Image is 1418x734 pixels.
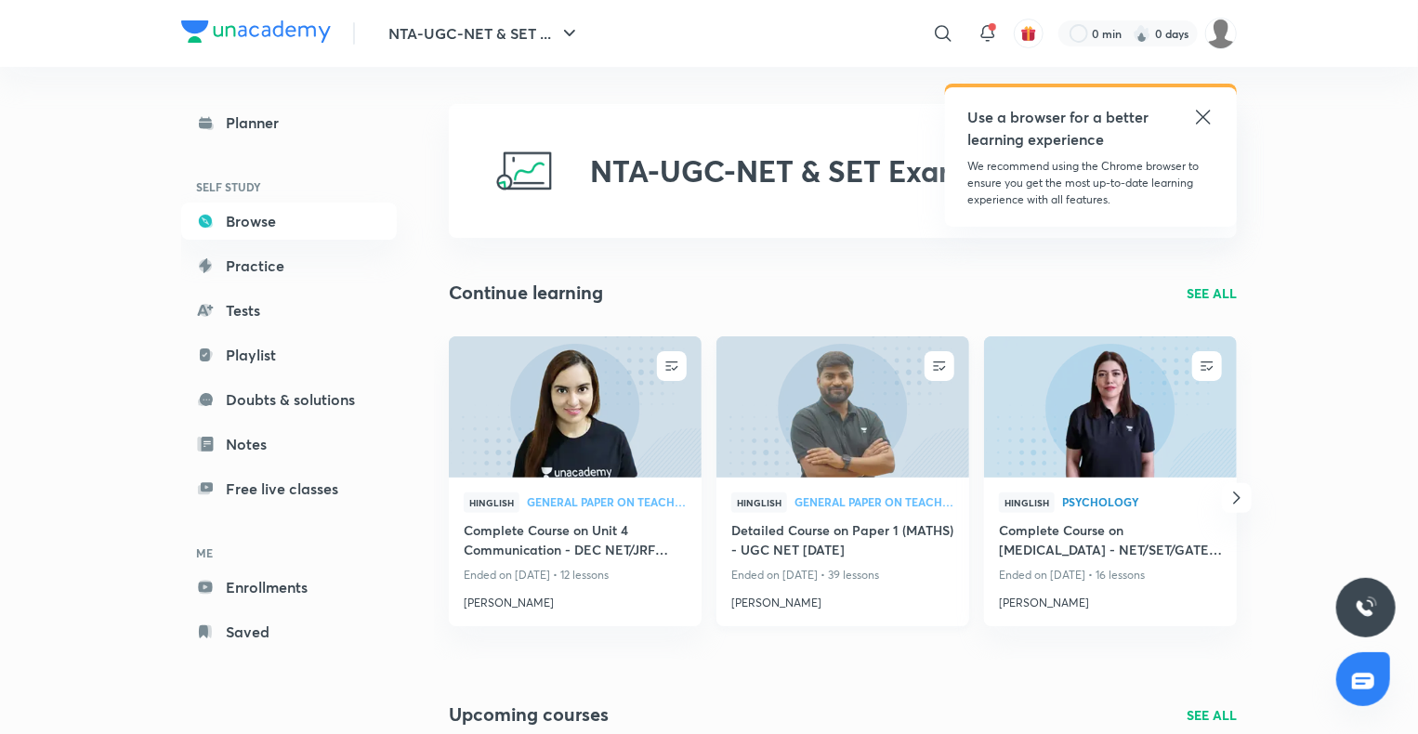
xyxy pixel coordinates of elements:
[999,492,1055,513] span: Hinglish
[181,104,397,141] a: Planner
[794,496,954,507] span: General Paper on Teaching
[731,563,954,587] p: Ended on [DATE] • 39 lessons
[1062,496,1222,507] span: Psychology
[449,279,603,307] h2: Continue learning
[999,520,1222,563] a: Complete Course on [MEDICAL_DATA] - NET/SET/GATE & Clinical Psychology
[981,334,1239,478] img: new-thumbnail
[181,292,397,329] a: Tests
[449,336,702,478] a: new-thumbnail
[181,537,397,569] h6: ME
[377,15,592,52] button: NTA-UGC-NET & SET ...
[1133,24,1151,43] img: streak
[714,334,971,478] img: new-thumbnail
[181,381,397,418] a: Doubts & solutions
[999,587,1222,611] a: [PERSON_NAME]
[527,496,687,509] a: General Paper on Teaching
[794,496,954,509] a: General Paper on Teaching
[464,520,687,563] a: Complete Course on Unit 4 Communication - DEC NET/JRF 2025
[984,336,1237,478] a: new-thumbnail
[464,492,519,513] span: Hinglish
[181,426,397,463] a: Notes
[967,158,1214,208] p: We recommend using the Chrome browser to ensure you get the most up-to-date learning experience w...
[464,563,687,587] p: Ended on [DATE] • 12 lessons
[181,336,397,374] a: Playlist
[446,334,703,478] img: new-thumbnail
[181,247,397,284] a: Practice
[181,171,397,203] h6: SELF STUDY
[181,203,397,240] a: Browse
[1205,18,1237,49] img: Durgesh kanwar
[716,336,969,478] a: new-thumbnail
[527,496,687,507] span: General Paper on Teaching
[731,492,787,513] span: Hinglish
[449,701,609,728] h2: Upcoming courses
[493,141,553,201] img: NTA-UGC-NET & SET Exams
[1187,705,1237,725] a: SEE ALL
[1355,596,1377,619] img: ttu
[967,106,1152,151] h5: Use a browser for a better learning experience
[1187,283,1237,303] a: SEE ALL
[464,587,687,611] a: [PERSON_NAME]
[590,153,978,189] h2: NTA-UGC-NET & SET Exams
[181,569,397,606] a: Enrollments
[1020,25,1037,42] img: avatar
[999,563,1222,587] p: Ended on [DATE] • 16 lessons
[1062,496,1222,509] a: Psychology
[731,587,954,611] a: [PERSON_NAME]
[181,20,331,47] a: Company Logo
[181,20,331,43] img: Company Logo
[181,470,397,507] a: Free live classes
[731,520,954,563] a: Detailed Course on Paper 1 (MATHS) - UGC NET [DATE]
[181,613,397,650] a: Saved
[1014,19,1044,48] button: avatar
